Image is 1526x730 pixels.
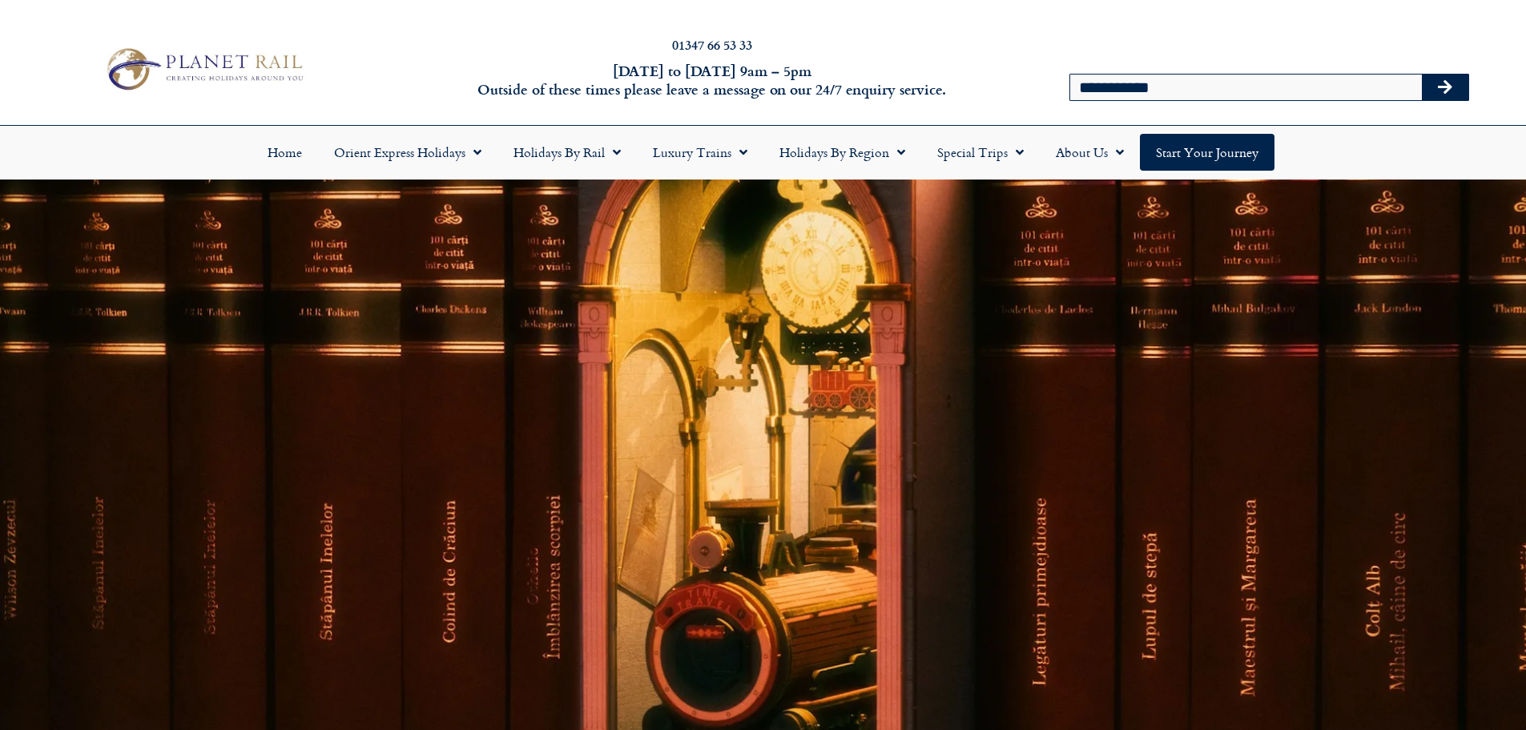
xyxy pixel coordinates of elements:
[8,134,1518,171] nav: Menu
[411,62,1013,99] h6: [DATE] to [DATE] 9am – 5pm Outside of these times please leave a message on our 24/7 enquiry serv...
[99,43,308,95] img: Planet Rail Train Holidays Logo
[637,134,763,171] a: Luxury Trains
[497,134,637,171] a: Holidays by Rail
[1140,134,1274,171] a: Start your Journey
[252,134,318,171] a: Home
[672,35,752,54] a: 01347 66 53 33
[921,134,1040,171] a: Special Trips
[1422,75,1468,100] button: Search
[318,134,497,171] a: Orient Express Holidays
[1040,134,1140,171] a: About Us
[763,134,921,171] a: Holidays by Region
